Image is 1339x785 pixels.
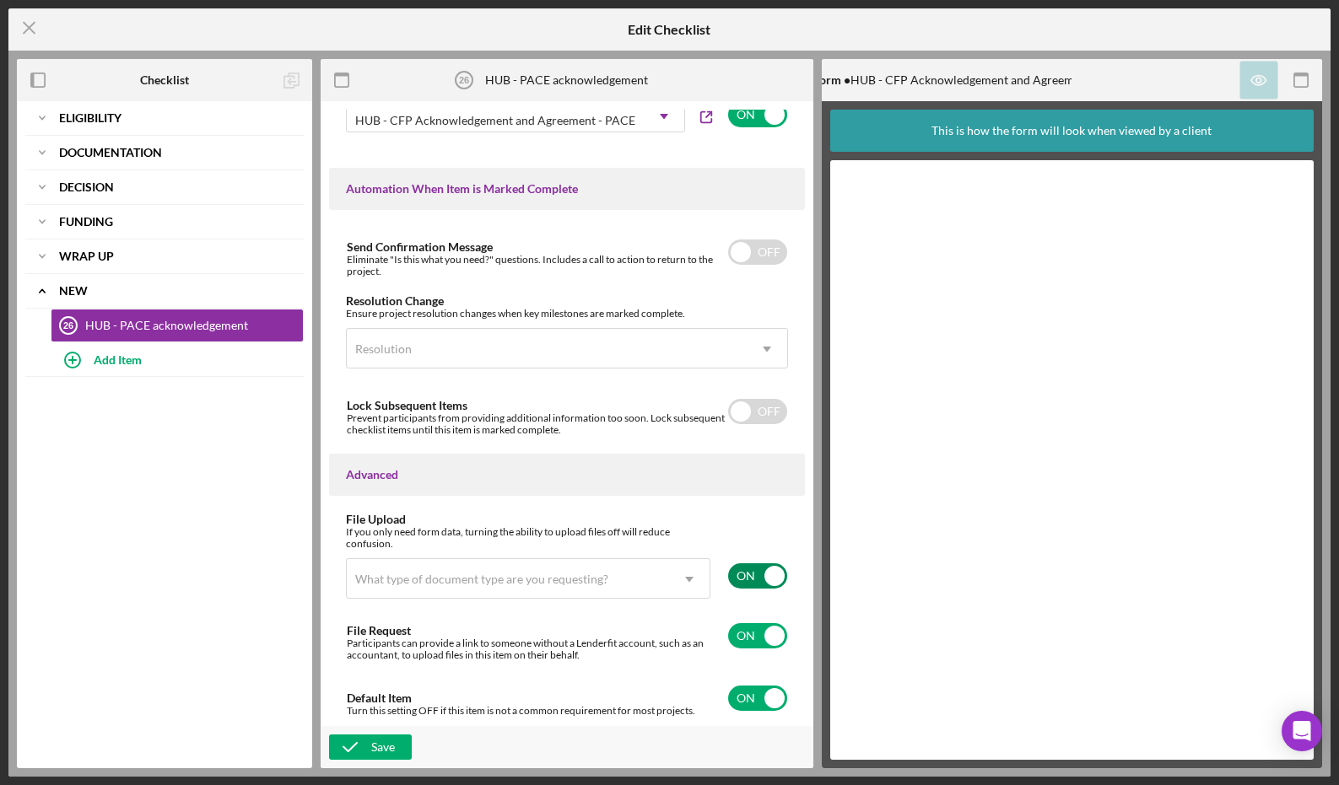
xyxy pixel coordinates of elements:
[347,637,728,661] div: Participants can provide a link to someone without a Lenderfit account, such as an accountant, to...
[371,734,395,760] div: Save
[59,251,114,261] b: Wrap up
[763,73,1131,87] div: HUB - CFP Acknowledgement and Agreement - PACE
[59,113,121,123] b: Eligibility
[1282,711,1322,751] div: Open Intercom Messenger
[355,114,635,127] div: HUB - CFP Acknowledgement and Agreement - PACE
[85,319,303,332] div: HUB - PACE acknowledgement
[51,342,304,376] button: Add Item
[347,623,411,637] label: File Request
[346,468,788,481] div: Advanced
[346,513,788,526] div: File Upload
[59,148,162,158] b: Documentation
[346,526,710,550] div: If you only need form data, turning the ability to upload files off will reduce confusion.
[63,320,73,331] tspan: 26
[347,691,412,705] label: Default Item
[329,734,412,760] button: Save
[59,286,88,296] b: new
[347,254,728,277] div: Eliminate "Is this what you need?" questions. Includes a call to action to return to the project.
[346,308,788,320] div: Ensure project resolution changes when key milestones are marked complete.
[346,182,788,196] div: Automation When Item is Marked Complete
[355,573,608,586] div: What type of document type are you requesting?
[94,343,142,375] div: Add Item
[347,705,695,717] div: Turn this setting OFF if this item is not a common requirement for most projects.
[13,13,425,32] body: Rich Text Area. Press ALT-0 for help.
[347,239,493,254] label: Send Confirmation Message
[485,73,648,87] div: HUB - PACE acknowledgement
[59,182,114,192] b: Decision
[51,309,304,342] a: 26HUB - PACE acknowledgement
[59,217,113,227] b: Funding
[628,22,710,37] h5: Edit Checklist
[140,73,189,87] b: Checklist
[346,294,788,308] div: Resolution Change
[931,110,1212,152] div: This is how the form will look when viewed by a client
[13,13,425,32] div: .
[459,75,469,85] tspan: 26
[355,342,412,356] div: Resolution
[347,398,467,412] label: Lock Subsequent Items
[847,177,1299,743] iframe: Lenderfit form
[347,412,728,436] div: Prevent participants from providing additional information too soon. Lock subsequent checklist it...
